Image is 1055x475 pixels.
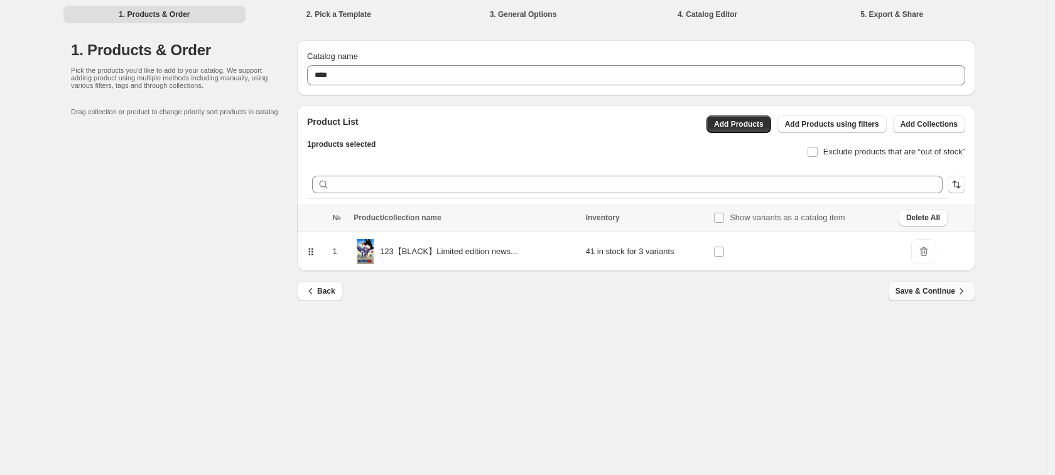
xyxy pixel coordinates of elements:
[823,147,965,156] span: Exclude products that are “out of stock”
[307,115,376,128] h2: Product List
[333,247,337,256] span: 1
[730,213,845,222] span: Show variants as a catalog item
[777,115,887,133] button: Add Products using filters
[71,40,297,60] h1: 1. Products & Order
[785,119,879,129] span: Add Products using filters
[305,285,335,297] span: Back
[706,115,771,133] button: Add Products
[586,213,706,223] div: Inventory
[307,51,358,61] span: Catalog name
[582,232,710,272] td: 41 in stock for 3 variants
[71,67,272,89] p: Pick the products you'd like to add to your catalog. We support adding product using multiple met...
[307,140,376,149] span: 1 products selected
[333,213,341,222] span: №
[893,115,965,133] button: Add Collections
[895,285,968,297] span: Save & Continue
[899,209,948,227] button: Delete All
[354,213,441,222] span: Product/collection name
[380,245,517,258] p: 123【BLACK】Limited edition news...
[888,281,975,301] button: Save & Continue
[297,281,343,301] button: Back
[71,108,297,115] p: Drag collection or product to change priority sort products in catalog
[357,239,374,264] img: download_0fdc85f0-a159-4478-b33f-25ab394a1ba3.jpg
[906,213,940,223] span: Delete All
[901,119,958,129] span: Add Collections
[714,119,764,129] span: Add Products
